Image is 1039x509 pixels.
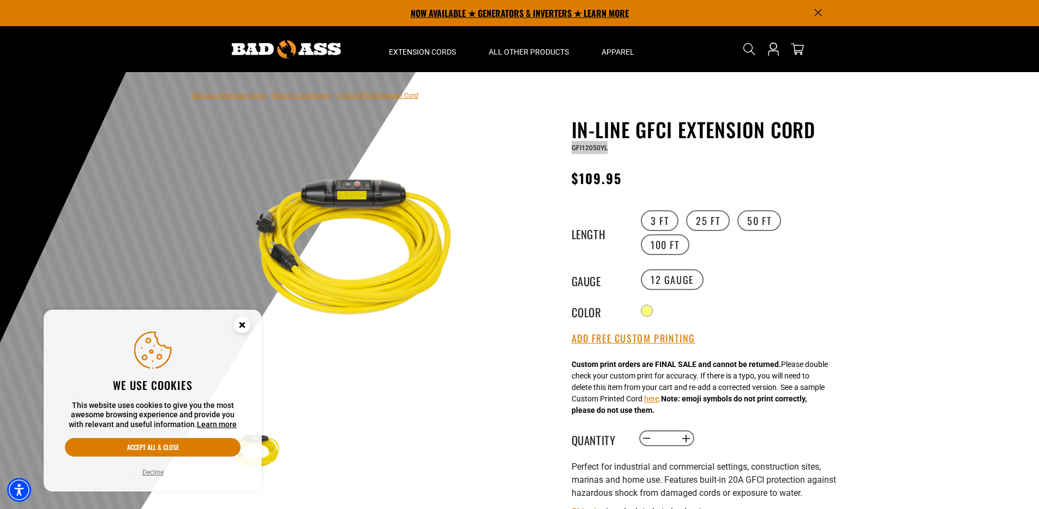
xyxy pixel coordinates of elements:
summary: All Other Products [472,26,585,72]
div: Accessibility Menu [7,478,31,502]
p: This website uses cookies to give you the most awesome browsing experience and provide you with r... [65,401,241,430]
legend: Length [572,226,626,240]
span: Apparel [602,47,634,57]
img: Bad Ass Extension Cords [232,40,341,58]
span: Perfect for industrial and commercial settings, construction sites, marinas and home use. Feature... [572,461,836,498]
img: Yellow [225,120,488,383]
a: cart [789,43,806,56]
span: › [268,92,271,99]
legend: Color [572,304,626,318]
aside: Cookie Consent [44,310,262,492]
h2: We use cookies [65,378,241,392]
strong: Custom print orders are FINAL SALE and cannot be returned. [572,360,781,369]
a: This website uses cookies to give you the most awesome browsing experience and provide you with r... [197,420,237,429]
h1: In-Line GFCI Extension Cord [572,118,839,141]
span: All Other Products [489,47,569,57]
div: Please double check your custom print for accuracy. If there is a typo, you will need to delete t... [572,359,828,416]
strong: Note: emoji symbols do not print correctly, please do not use them. [572,394,807,415]
label: Quantity [572,431,626,446]
summary: Apparel [585,26,651,72]
label: 50 FT [737,210,781,231]
legend: Gauge [572,273,626,287]
button: Add Free Custom Printing [572,333,695,345]
button: Close this option [223,310,262,344]
label: 3 FT [641,210,678,231]
a: Return to Collection [273,92,331,99]
summary: Extension Cords [373,26,472,72]
span: GFI12050YL [572,144,608,152]
span: In-Line GFCI Extension Cord [337,92,418,99]
summary: Search [741,40,758,58]
span: Extension Cords [389,47,456,57]
a: Bad Ass Extension Cords [193,92,266,99]
button: Decline [139,467,167,478]
label: 12 Gauge [641,269,704,290]
span: $109.95 [572,168,622,188]
span: › [333,92,335,99]
button: here [644,393,659,405]
label: 25 FT [686,210,730,231]
label: 100 FT [641,234,689,255]
button: Accept all & close [65,438,241,457]
nav: breadcrumbs [193,88,418,102]
a: Open this option [765,26,782,72]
